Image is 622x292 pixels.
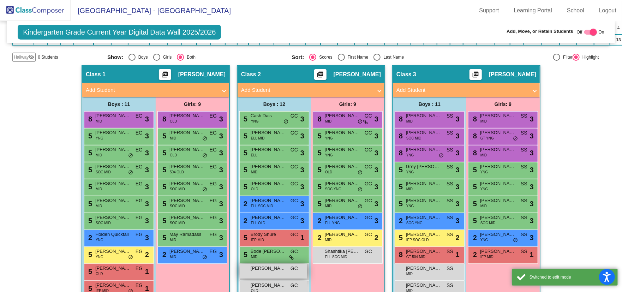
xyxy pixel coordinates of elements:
[381,54,404,60] div: Last Name
[169,129,205,136] span: [PERSON_NAME]
[95,231,131,238] span: Holden Quickfall
[456,198,460,209] span: 3
[447,180,453,187] span: SS
[480,220,496,226] span: SOC MID
[170,203,185,209] span: SOC MID
[128,153,133,159] span: do_not_disturb_alt
[474,5,505,16] a: Support
[375,148,378,158] span: 3
[219,165,223,175] span: 3
[242,132,247,140] span: 5
[202,153,207,159] span: do_not_disturb_alt
[325,220,340,226] span: ELL YNG
[316,149,322,157] span: 5
[456,215,460,226] span: 3
[241,71,261,78] span: Class 2
[242,234,247,242] span: 5
[358,170,363,175] span: do_not_disturb_alt
[345,54,369,60] div: First Name
[251,119,259,124] span: YNG
[95,180,131,187] span: [PERSON_NAME]
[184,54,196,60] div: Both
[251,163,286,170] span: [PERSON_NAME]
[325,136,333,141] span: YNG
[210,129,217,137] span: EG
[530,165,534,175] span: 3
[316,217,322,225] span: 2
[96,153,102,158] span: MID
[325,231,360,238] span: [PERSON_NAME]
[242,115,247,123] span: 5
[170,169,184,175] span: 504 OLD
[291,231,298,238] span: GC
[219,215,223,226] span: 3
[202,136,207,142] span: do_not_disturb_alt
[251,220,265,226] span: ELL OLD
[358,204,363,209] span: do_not_disturb_alt
[325,119,331,124] span: MID
[530,114,534,124] span: 3
[210,231,217,238] span: EG
[480,146,515,153] span: [PERSON_NAME]
[291,112,298,120] span: GC
[14,54,29,60] span: Hallway
[96,119,102,124] span: MID
[71,5,231,16] span: [GEOGRAPHIC_DATA] - [GEOGRAPHIC_DATA]
[325,169,333,175] span: OLD
[393,97,466,111] div: Boys : 11
[136,231,143,238] span: EG
[292,54,471,61] mat-radio-group: Select an option
[375,232,378,243] span: 2
[316,115,322,123] span: 8
[242,217,247,225] span: 2
[375,114,378,124] span: 3
[456,181,460,192] span: 3
[397,200,403,208] span: 5
[471,183,477,191] span: 5
[170,220,185,226] span: SOC MID
[38,54,58,60] span: 0 Students
[107,54,286,61] mat-radio-group: Select an option
[471,71,480,81] mat-icon: picture_as_pdf
[170,237,176,243] span: MID
[251,237,264,243] span: IEP MID
[521,197,527,204] span: SS
[86,200,92,208] span: 5
[161,234,166,242] span: 5
[406,146,441,153] span: [PERSON_NAME]
[161,149,166,157] span: 5
[365,231,372,238] span: GC
[242,166,247,174] span: 5
[397,115,403,123] span: 8
[300,198,304,209] span: 3
[316,132,322,140] span: 5
[325,180,360,187] span: [PERSON_NAME]
[160,54,172,60] div: Girls
[406,180,441,187] span: [PERSON_NAME]
[210,146,217,154] span: EG
[316,200,322,208] span: 5
[311,97,384,111] div: Girls: 9
[300,181,304,192] span: 3
[560,54,573,60] div: Filter
[136,197,143,204] span: EG
[325,197,360,204] span: [PERSON_NAME]
[530,131,534,141] span: 3
[456,148,460,158] span: 3
[219,114,223,124] span: 3
[96,169,111,175] span: SOC MID
[471,115,477,123] span: 8
[300,232,304,243] span: 1
[251,146,286,153] span: [PERSON_NAME]
[145,131,149,141] span: 3
[251,129,286,136] span: [PERSON_NAME]
[480,153,487,158] span: MID
[161,183,166,191] span: 5
[169,231,205,238] span: May Ramadass
[86,217,92,225] span: 5
[242,200,247,208] span: 2
[325,153,333,158] span: YNG
[291,180,298,187] span: GC
[447,197,453,204] span: SS
[219,148,223,158] span: 3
